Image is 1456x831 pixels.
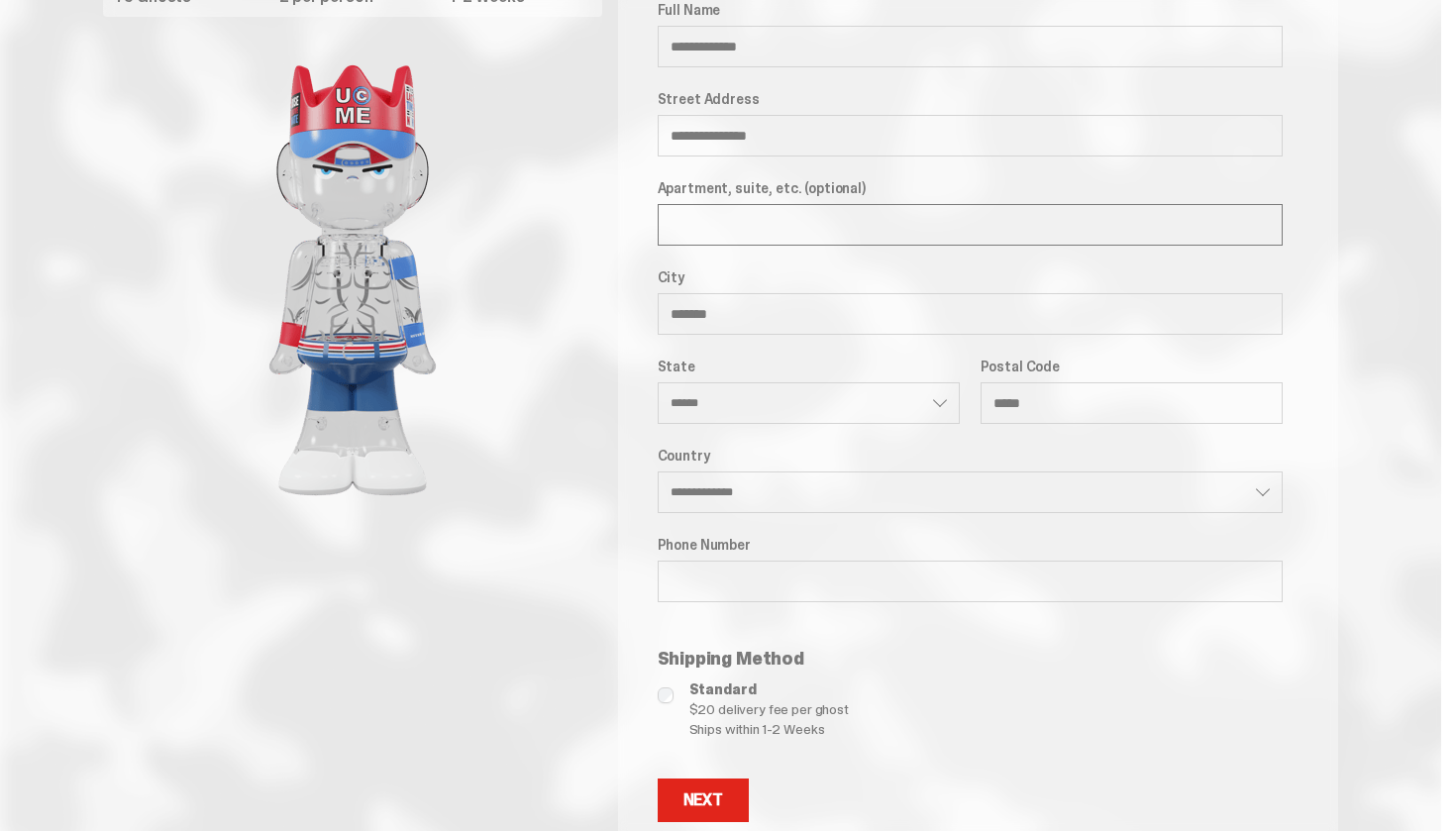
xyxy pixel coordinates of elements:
span: Ships within 1-2 Weeks [689,719,1284,739]
label: Country [658,448,1284,464]
label: Phone Number [658,537,1284,553]
div: Next [683,792,723,808]
span: $20 delivery fee per ghost [689,699,1284,719]
span: Standard [689,679,1284,699]
label: City [658,269,1284,285]
label: State [658,359,961,374]
label: Full Name [658,2,1284,18]
img: product image [155,33,551,528]
button: Next [658,779,749,822]
label: Postal Code [981,359,1284,374]
p: Shipping Method [658,650,1284,668]
label: Apartment, suite, etc. (optional) [658,180,1284,196]
label: Street Address [658,91,1284,107]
